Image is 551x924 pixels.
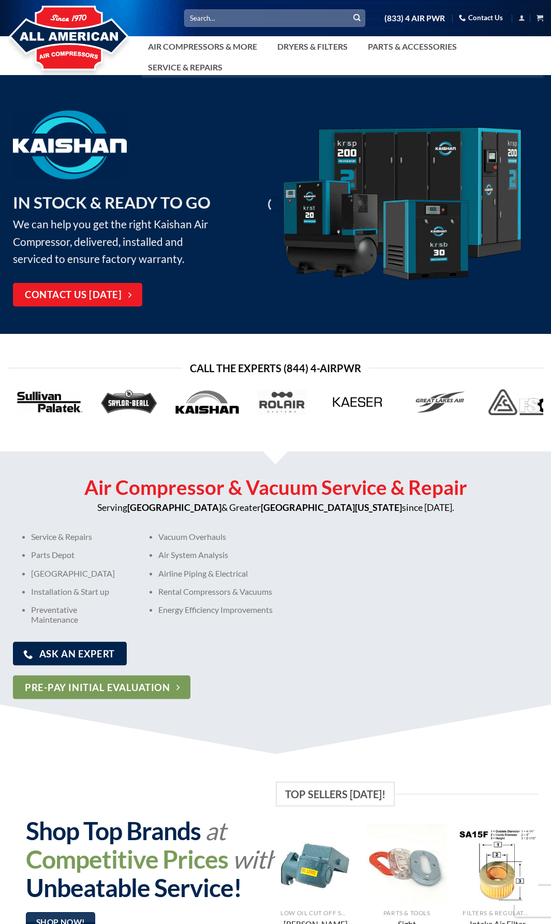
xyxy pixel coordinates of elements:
[8,475,543,501] h2: Air Compressor & Vacuum Service & Repair
[366,824,447,905] img: Sight Glass Curtis Oval + Cover + Gasket
[459,10,503,26] a: Contact Us
[518,11,525,24] a: Login
[142,36,263,57] a: Air Compressors & More
[280,910,351,917] p: Low Oil Cut Off Switches
[127,502,221,513] strong: [GEOGRAPHIC_DATA]
[31,568,125,578] p: [GEOGRAPHIC_DATA]
[281,127,524,282] img: Kaishan
[25,680,170,695] span: Pre-pay Initial Evaluation
[158,550,303,560] p: Air System Analysis
[261,502,402,513] strong: [GEOGRAPHIC_DATA][US_STATE]
[39,647,115,662] span: Ask An Expert
[31,550,125,560] p: Parts Depot
[158,568,303,578] p: Airline Piping & Electrical
[362,36,463,57] a: Parts & Accessories
[232,844,279,874] em: with
[13,110,127,179] img: Kaishan
[13,193,211,212] strong: IN STOCK & READY TO GO
[142,57,229,78] a: Service & Repairs
[13,190,215,268] p: We can help you get the right Kaishan Air Compressor, delivered, installed and serviced to ensure...
[13,675,190,699] a: Pre-pay Initial Evaluation
[26,816,201,845] strong: Shop Top Brands
[25,288,122,303] span: Contact Us [DATE]
[8,501,543,515] p: Serving & Greater since [DATE].
[31,586,125,596] p: Installation & Start up
[275,824,356,905] img: Saylor Beall Low Oil Cut Off Switch (all pumps) #6304
[384,9,445,27] a: (833) 4 AIR PWR
[26,844,228,874] strong: Competitive Prices
[271,36,354,57] a: Dryers & Filters
[31,532,125,541] p: Service & Repairs
[13,642,127,666] a: Ask An Expert
[349,10,365,26] button: Submit
[463,910,533,917] p: Filters & Regulators
[371,910,442,917] p: Parts & Tools
[158,532,303,541] p: Vacuum Overhauls
[31,605,125,624] p: Preventative Maintenance
[276,782,395,806] span: Top Sellers [DATE]!
[158,605,303,614] p: Energy Efficiency Improvements
[26,873,242,902] strong: Unbeatable Service!
[158,586,303,596] p: Rental Compressors & Vacuums
[184,9,365,26] input: Search…
[190,360,361,376] span: Call the Experts (844) 4-AirPwr
[205,816,226,845] em: at
[457,824,538,905] img: Intake Air Filter Element SA15F
[13,283,142,307] a: Contact Us [DATE]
